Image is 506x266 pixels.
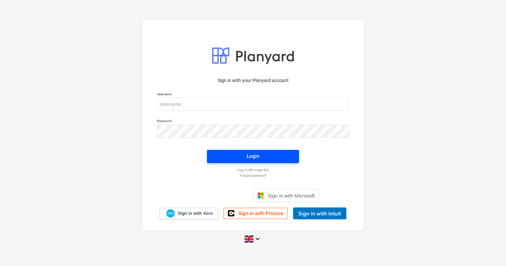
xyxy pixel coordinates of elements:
[178,210,213,216] span: Sign in with Xero
[473,234,506,266] iframe: Chat Widget
[154,173,352,178] a: Forgot password?
[157,92,349,98] p: Username
[160,208,219,219] a: Sign in with Xero
[254,235,262,243] i: keyboard_arrow_down
[224,208,288,219] a: Sign in with Procore
[166,209,175,218] img: Xero logo
[247,152,259,160] div: Login
[207,150,299,163] button: Login
[268,193,315,199] span: Sign in with Microsoft
[238,210,283,216] span: Sign in with Procore
[157,98,349,111] input: Username
[184,188,251,203] iframe: Sign in with Google Button
[157,77,349,84] p: Sign in with your Planyard account
[257,192,264,199] img: Microsoft logo
[154,168,352,172] a: Log in with magic link
[157,119,349,124] p: Password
